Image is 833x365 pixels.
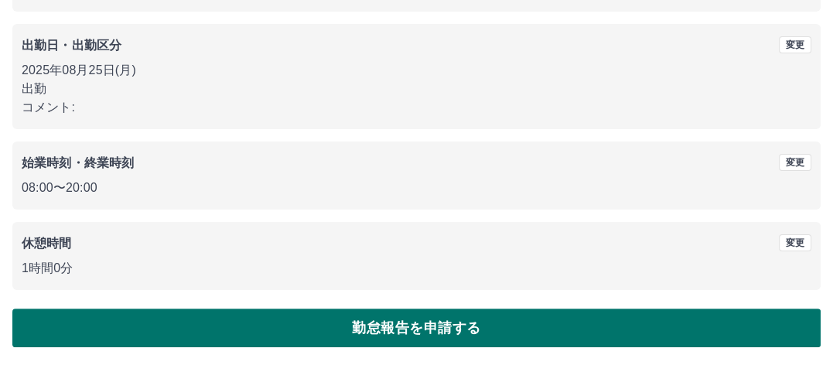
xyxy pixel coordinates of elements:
button: 変更 [779,234,811,251]
b: 出勤日・出勤区分 [22,39,121,52]
button: 勤怠報告を申請する [12,309,821,347]
b: 休憩時間 [22,237,72,250]
p: コメント: [22,98,811,117]
b: 始業時刻・終業時刻 [22,156,134,169]
p: 出勤 [22,80,811,98]
button: 変更 [779,36,811,53]
p: 2025年08月25日(月) [22,61,811,80]
button: 変更 [779,154,811,171]
p: 1時間0分 [22,259,811,278]
p: 08:00 〜 20:00 [22,179,811,197]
